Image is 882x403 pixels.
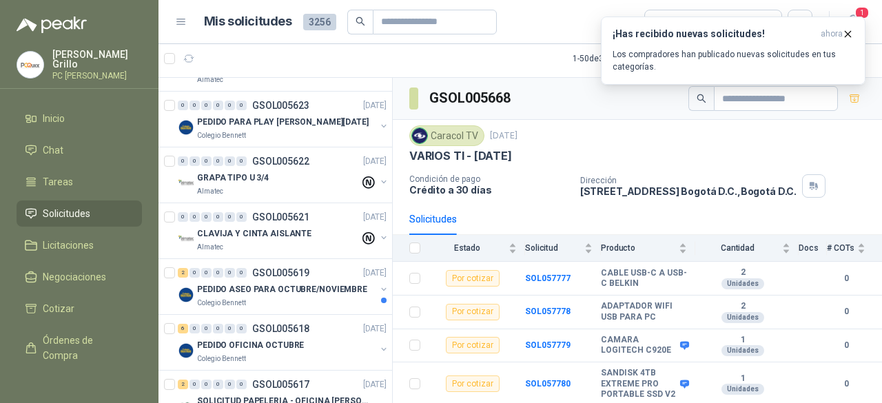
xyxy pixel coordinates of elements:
[252,324,309,333] p: GSOL005618
[721,384,764,395] div: Unidades
[52,72,142,80] p: PC [PERSON_NAME]
[43,333,129,363] span: Órdenes de Compra
[827,235,882,262] th: # COTs
[43,301,74,316] span: Cotizar
[409,149,512,163] p: VARIOS TI - [DATE]
[17,232,142,258] a: Licitaciones
[827,378,865,391] b: 0
[225,101,235,110] div: 0
[189,101,200,110] div: 0
[52,50,142,69] p: [PERSON_NAME] Grillo
[43,111,65,126] span: Inicio
[178,231,194,247] img: Company Logo
[601,243,676,253] span: Producto
[197,283,367,296] p: PEDIDO ASEO PARA OCTUBRE/NOVIEMBRE
[827,305,865,318] b: 0
[601,368,677,400] b: SANDISK 4TB EXTREME PRO PORTABLE SSD V2
[178,119,194,136] img: Company Logo
[429,235,525,262] th: Estado
[178,153,389,197] a: 0 0 0 0 0 0 GSOL005622[DATE] Company LogoGRAPA TIPO U 3/4Almatec
[490,130,517,143] p: [DATE]
[613,48,854,73] p: Los compradores han publicado nuevas solicitudes en tus categorías.
[236,324,247,333] div: 0
[178,380,188,389] div: 2
[178,287,194,303] img: Company Logo
[201,268,212,278] div: 0
[201,324,212,333] div: 0
[178,212,188,222] div: 0
[213,324,223,333] div: 0
[363,99,387,112] p: [DATE]
[429,243,506,253] span: Estado
[695,301,790,312] b: 2
[236,212,247,222] div: 0
[178,156,188,166] div: 0
[189,156,200,166] div: 0
[412,128,427,143] img: Company Logo
[363,378,387,391] p: [DATE]
[178,209,389,253] a: 0 0 0 0 0 0 GSOL005621[DATE] Company LogoCLAVIJA Y CINTA AISLANTEAlmatec
[225,324,235,333] div: 0
[197,298,246,309] p: Colegio Bennett
[43,174,73,189] span: Tareas
[580,185,797,197] p: [STREET_ADDRESS] Bogotá D.C. , Bogotá D.C.
[695,235,799,262] th: Cantidad
[525,379,571,389] a: SOL057780
[601,235,695,262] th: Producto
[446,304,500,320] div: Por cotizar
[827,272,865,285] b: 0
[799,235,827,262] th: Docs
[363,155,387,168] p: [DATE]
[363,322,387,335] p: [DATE]
[189,268,200,278] div: 0
[236,268,247,278] div: 0
[525,273,571,283] a: SOL057777
[409,174,569,184] p: Condición de pago
[252,156,309,166] p: GSOL005622
[525,235,601,262] th: Solicitud
[580,176,797,185] p: Dirección
[189,324,200,333] div: 0
[201,212,212,222] div: 0
[601,335,677,356] b: CAMARA LOGITECH C920E
[225,212,235,222] div: 0
[178,324,188,333] div: 6
[197,116,369,129] p: PEDIDO PARA PLAY [PERSON_NAME][DATE]
[213,156,223,166] div: 0
[429,87,513,109] h3: GSOL005668
[178,101,188,110] div: 0
[695,335,790,346] b: 1
[178,175,194,192] img: Company Logo
[178,342,194,359] img: Company Logo
[197,74,223,85] p: Almatec
[525,340,571,350] a: SOL057779
[197,339,304,352] p: PEDIDO OFICINA OCTUBRE
[178,97,389,141] a: 0 0 0 0 0 0 GSOL005623[DATE] Company LogoPEDIDO PARA PLAY [PERSON_NAME][DATE]Colegio Bennett
[201,101,212,110] div: 0
[43,238,94,253] span: Licitaciones
[446,337,500,353] div: Por cotizar
[303,14,336,30] span: 3256
[252,101,309,110] p: GSOL005623
[601,301,687,322] b: ADAPTADOR WIFI USB PARA PC
[252,268,309,278] p: GSOL005619
[17,169,142,195] a: Tareas
[613,28,815,40] h3: ¡Has recibido nuevas solicitudes!
[409,184,569,196] p: Crédito a 30 días
[446,270,500,287] div: Por cotizar
[236,380,247,389] div: 0
[363,211,387,224] p: [DATE]
[197,242,223,253] p: Almatec
[225,156,235,166] div: 0
[721,345,764,356] div: Unidades
[213,212,223,222] div: 0
[525,243,582,253] span: Solicitud
[525,307,571,316] a: SOL057778
[695,373,790,384] b: 1
[409,211,457,227] div: Solicitudes
[236,156,247,166] div: 0
[43,206,90,221] span: Solicitudes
